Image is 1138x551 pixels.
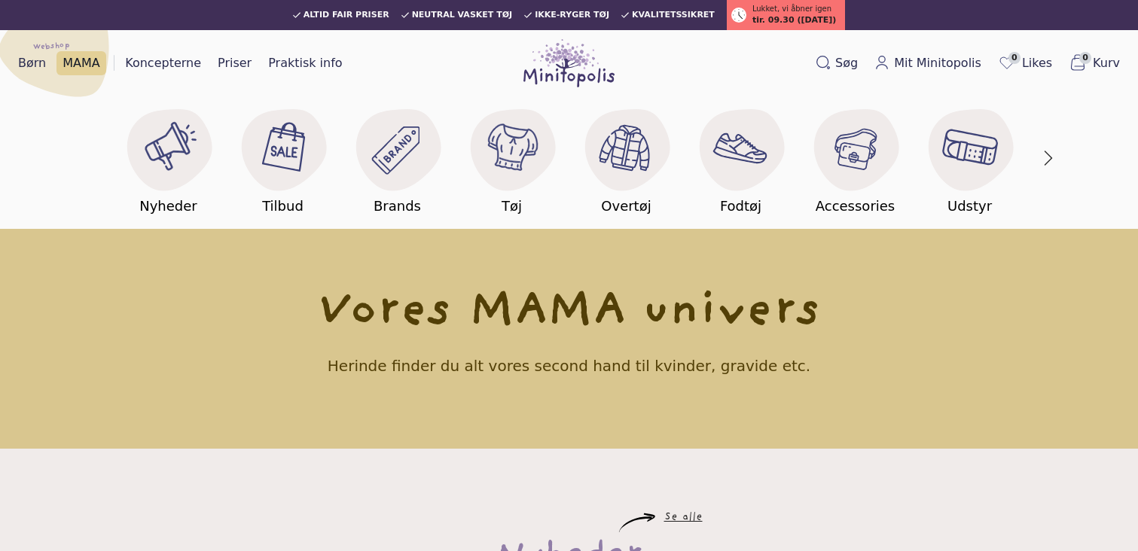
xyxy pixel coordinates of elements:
[913,99,1027,217] a: Udstyr
[992,50,1058,76] a: 0Likes
[684,99,798,217] a: Fodtøj
[1008,52,1021,64] span: 0
[56,51,106,75] a: MAMA
[111,99,226,217] a: Nyheder
[212,51,258,75] a: Priser
[318,289,820,337] h1: Vores MAMA univers
[947,196,992,217] h5: Udstyr
[1079,52,1091,64] span: 0
[810,51,864,75] button: Søg
[1022,54,1052,72] span: Likes
[816,196,895,217] h5: Accessories
[752,3,831,14] span: Lukket, vi åbner igen
[262,51,348,75] a: Praktisk info
[632,11,715,20] span: Kvalitetssikret
[502,196,522,217] h5: Tøj
[720,196,761,217] h5: Fodtøj
[664,513,703,522] a: Se alle
[835,54,858,72] span: Søg
[1063,50,1126,76] button: 0Kurv
[535,11,609,20] span: Ikke-ryger tøj
[12,51,52,75] a: Børn
[601,196,651,217] h5: Overtøj
[226,99,340,217] a: Tilbud
[798,99,913,217] a: Accessories
[328,355,810,376] h4: Herinde finder du alt vores second hand til kvinder, gravide etc.
[119,51,207,75] a: Koncepterne
[262,196,304,217] h5: Tilbud
[1093,54,1120,72] span: Kurv
[569,99,684,217] a: Overtøj
[412,11,513,20] span: Neutral vasket tøj
[374,196,421,217] h5: Brands
[139,196,197,217] h5: Nyheder
[340,99,455,217] a: Brands
[752,14,836,27] span: tir. 09.30 ([DATE])
[868,51,987,75] a: Mit Minitopolis
[523,39,615,87] img: Minitopolis logo
[304,11,389,20] span: Altid fair priser
[894,54,981,72] span: Mit Minitopolis
[455,99,569,217] a: Tøj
